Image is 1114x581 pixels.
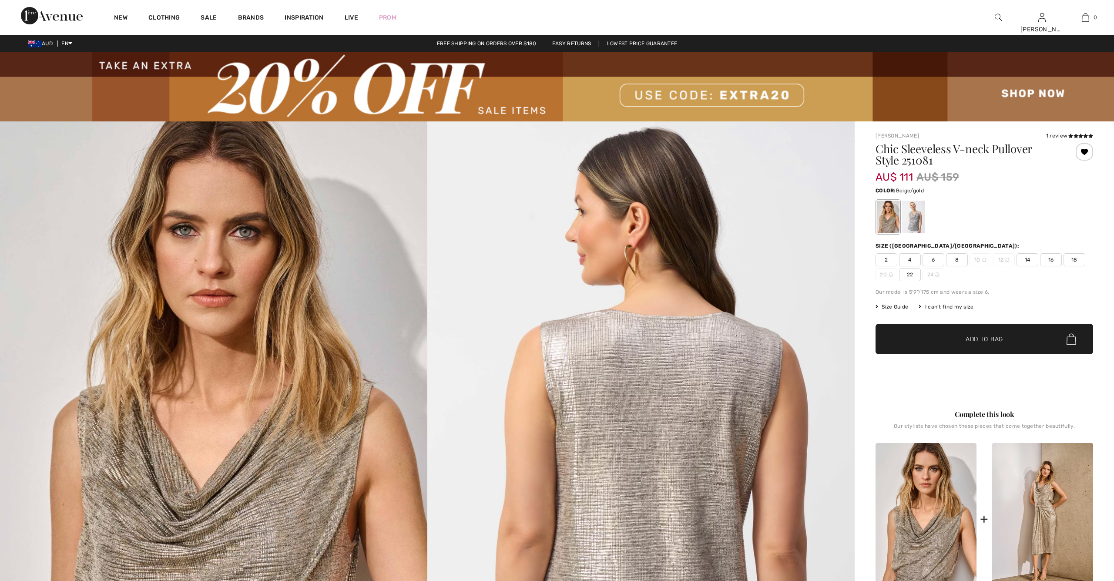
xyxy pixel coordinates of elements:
h1: Chic Sleeveless V-neck Pullover Style 251081 [876,143,1057,166]
img: ring-m.svg [982,258,986,262]
a: Free shipping on orders over $180 [430,40,544,47]
div: + [980,509,988,529]
img: My Bag [1082,12,1089,23]
a: Clothing [148,14,180,23]
img: Australian Dollar [28,40,42,47]
span: Inspiration [285,14,323,23]
button: Add to Bag [876,324,1093,354]
span: 16 [1040,253,1062,266]
a: Sign In [1038,13,1046,21]
div: [PERSON_NAME] [1020,25,1063,34]
a: Prom [379,13,396,22]
span: AU$ 159 [916,169,959,185]
img: 1ère Avenue [21,7,83,24]
span: AUD [28,40,56,47]
span: Add to Bag [966,335,1003,344]
div: Grey/Silver [902,201,925,233]
span: 4 [899,253,921,266]
div: Our model is 5'9"/175 cm and wears a size 6. [876,288,1093,296]
div: Beige/gold [877,201,899,233]
div: Complete this look [876,409,1093,420]
a: [PERSON_NAME] [876,133,919,139]
span: 14 [1017,253,1038,266]
img: ring-m.svg [935,272,940,277]
a: Easy Returns [545,40,599,47]
a: Live [345,13,358,22]
span: Beige/gold [896,188,924,194]
span: Size Guide [876,303,908,311]
a: Lowest Price Guarantee [600,40,685,47]
span: 0 [1094,13,1097,21]
a: Sale [201,14,217,23]
img: ring-m.svg [1005,258,1010,262]
div: Size ([GEOGRAPHIC_DATA]/[GEOGRAPHIC_DATA]): [876,242,1021,250]
img: My Info [1038,12,1046,23]
a: 0 [1064,12,1107,23]
div: I can't find my size [919,303,973,311]
img: ring-m.svg [889,272,893,277]
a: New [114,14,128,23]
a: Brands [238,14,264,23]
span: AU$ 111 [876,162,913,183]
span: 8 [946,253,968,266]
span: 20 [876,268,897,281]
span: 6 [923,253,944,266]
span: 18 [1064,253,1085,266]
img: search the website [995,12,1002,23]
span: Color: [876,188,896,194]
span: 10 [970,253,991,266]
div: 1 review [1046,132,1093,140]
span: 2 [876,253,897,266]
img: Bag.svg [1067,333,1076,345]
span: 24 [923,268,944,281]
span: 12 [993,253,1015,266]
div: Our stylists have chosen these pieces that come together beautifully. [876,423,1093,436]
span: EN [61,40,72,47]
span: 22 [899,268,921,281]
